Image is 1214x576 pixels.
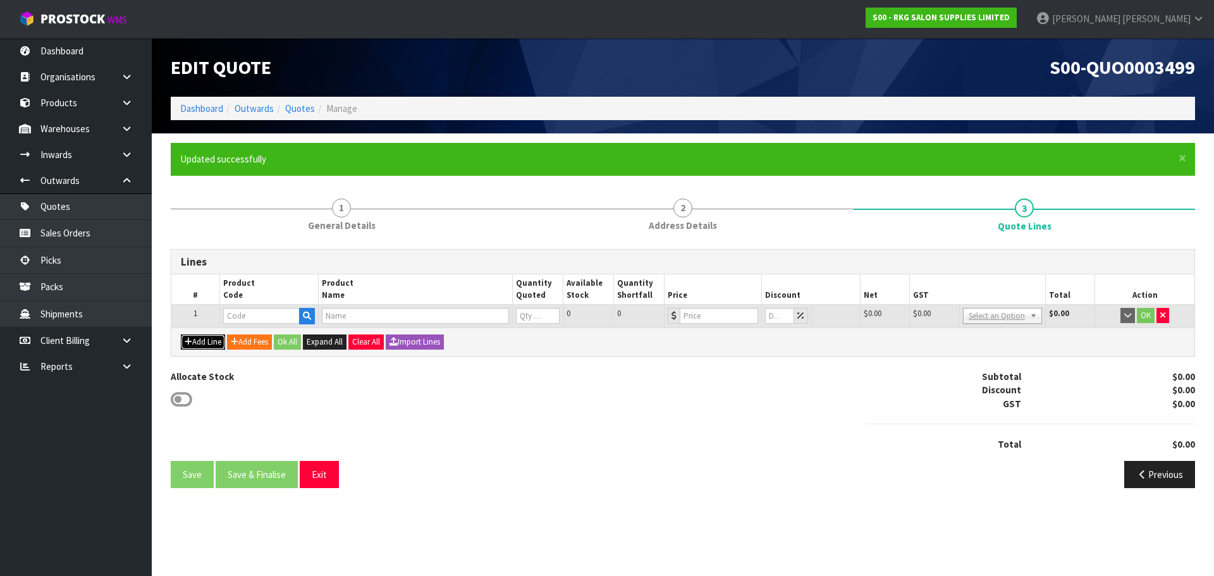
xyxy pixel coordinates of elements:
[1137,308,1155,323] button: OK
[861,274,910,304] th: Net
[193,308,197,319] span: 1
[1045,274,1095,304] th: Total
[285,102,315,114] a: Quotes
[649,219,717,232] span: Address Details
[235,102,274,114] a: Outwards
[665,274,762,304] th: Price
[171,461,214,488] button: Save
[1050,55,1195,79] span: S00-QUO0003499
[913,308,931,319] span: $0.00
[614,274,665,304] th: Quantity Shortfall
[181,334,225,350] button: Add Line
[762,274,861,304] th: Discount
[1049,308,1069,319] strong: $0.00
[180,153,266,165] span: Updated successfully
[223,308,299,324] input: Code
[617,308,621,319] span: 0
[680,308,758,324] input: Price
[1095,274,1194,304] th: Action
[1122,13,1191,25] span: [PERSON_NAME]
[318,274,512,304] th: Product Name
[998,438,1021,450] strong: Total
[982,371,1021,383] strong: Subtotal
[227,334,272,350] button: Add Fees
[765,308,794,324] input: Discount %
[516,308,560,324] input: Qty Quoted
[998,219,1052,233] span: Quote Lines
[1052,13,1120,25] span: [PERSON_NAME]
[1124,461,1195,488] button: Previous
[1172,398,1195,410] strong: $0.00
[107,14,127,26] small: WMS
[181,256,1185,268] h3: Lines
[910,274,1045,304] th: GST
[1172,438,1195,450] strong: $0.00
[171,240,1195,498] span: Quote Lines
[386,334,444,350] button: Import Lines
[171,55,271,79] span: Edit Quote
[673,199,692,218] span: 2
[1172,371,1195,383] strong: $0.00
[274,334,301,350] button: Ok All
[303,334,346,350] button: Expand All
[19,11,35,27] img: cube-alt.png
[220,274,318,304] th: Product Code
[864,308,881,319] span: $0.00
[171,370,234,383] label: Allocate Stock
[1172,384,1195,396] strong: $0.00
[512,274,563,304] th: Quantity Quoted
[300,461,339,488] button: Exit
[866,8,1017,28] a: S00 - RKG SALON SUPPLIES LIMITED
[326,102,357,114] span: Manage
[307,336,343,347] span: Expand All
[348,334,384,350] button: Clear All
[322,308,509,324] input: Name
[171,274,220,304] th: #
[332,199,351,218] span: 1
[308,219,376,232] span: General Details
[567,308,570,319] span: 0
[1015,199,1034,218] span: 3
[1179,149,1186,167] span: ×
[216,461,298,488] button: Save & Finalise
[873,12,1010,23] strong: S00 - RKG SALON SUPPLIES LIMITED
[563,274,614,304] th: Available Stock
[40,11,105,27] span: ProStock
[982,384,1021,396] strong: Discount
[180,102,223,114] a: Dashboard
[969,309,1025,324] span: Select an Option
[1003,398,1021,410] strong: GST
